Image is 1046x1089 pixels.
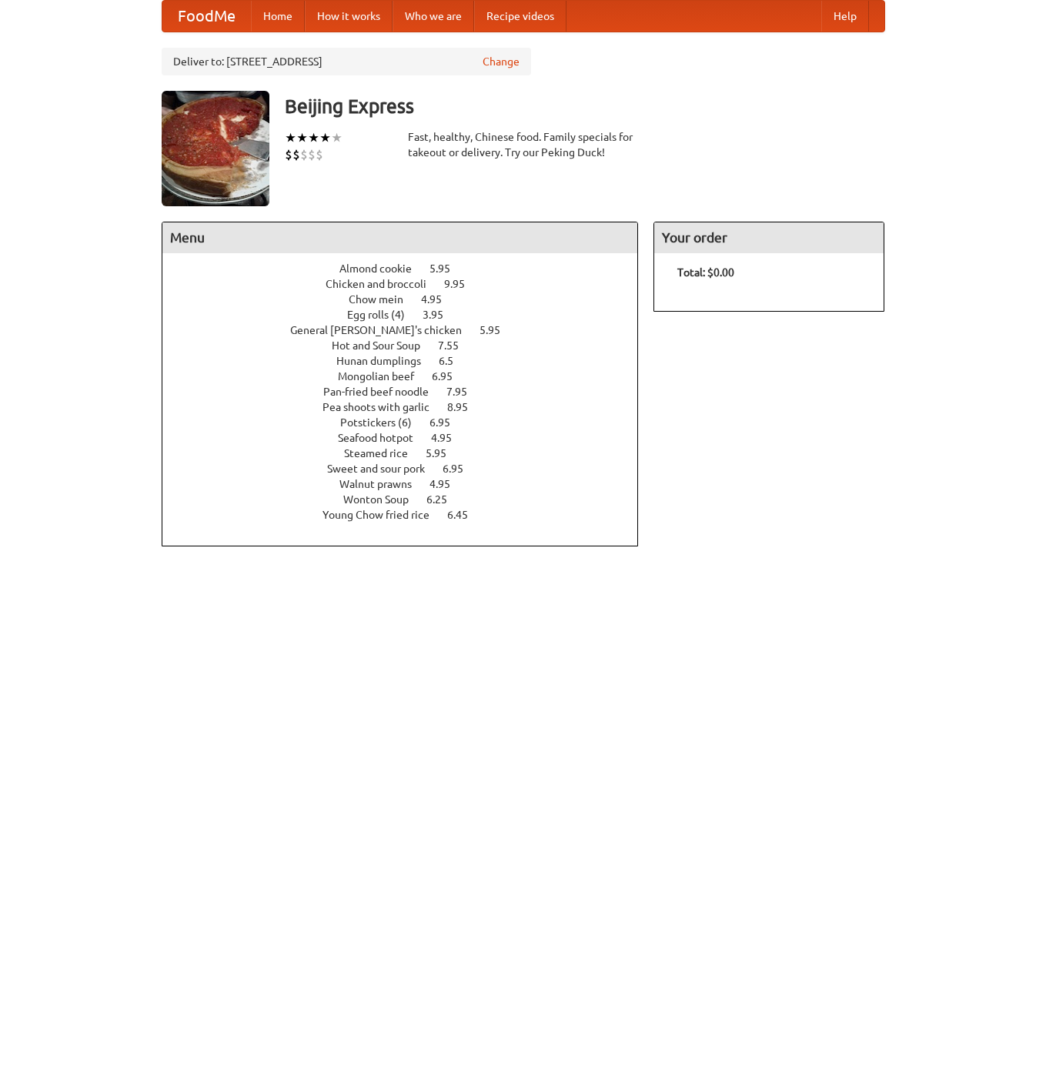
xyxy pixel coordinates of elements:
div: Deliver to: [STREET_ADDRESS] [162,48,531,75]
span: 7.95 [446,386,483,398]
a: Help [821,1,869,32]
a: Hunan dumplings 6.5 [336,355,482,367]
a: Sweet and sour pork 6.95 [327,463,492,475]
span: 4.95 [431,432,467,444]
a: Home [251,1,305,32]
li: ★ [308,129,319,146]
span: 4.95 [421,293,457,306]
a: General [PERSON_NAME]'s chicken 5.95 [290,324,529,336]
a: Egg rolls (4) 3.95 [347,309,472,321]
span: 6.25 [426,493,463,506]
span: General [PERSON_NAME]'s chicken [290,324,477,336]
span: Pan-fried beef noodle [323,386,444,398]
a: Pan-fried beef noodle 7.95 [323,386,496,398]
li: ★ [296,129,308,146]
h4: Your order [654,222,884,253]
li: ★ [331,129,343,146]
span: Hot and Sour Soup [332,339,436,352]
span: 6.95 [432,370,468,382]
a: Hot and Sour Soup 7.55 [332,339,487,352]
a: Change [483,54,520,69]
span: 5.95 [480,324,516,336]
span: Wonton Soup [343,493,424,506]
span: 5.95 [429,262,466,275]
li: $ [308,146,316,163]
span: Chicken and broccoli [326,278,442,290]
a: Young Chow fried rice 6.45 [322,509,496,521]
li: $ [285,146,292,163]
li: ★ [285,129,296,146]
a: Steamed rice 5.95 [344,447,475,459]
a: Mongolian beef 6.95 [338,370,481,382]
a: Potstickers (6) 6.95 [340,416,479,429]
span: 8.95 [447,401,483,413]
span: 4.95 [429,478,466,490]
span: Walnut prawns [339,478,427,490]
span: Young Chow fried rice [322,509,445,521]
a: Pea shoots with garlic 8.95 [322,401,496,413]
li: $ [300,146,308,163]
span: Hunan dumplings [336,355,436,367]
span: Potstickers (6) [340,416,427,429]
a: How it works [305,1,393,32]
a: Recipe videos [474,1,566,32]
span: 6.45 [447,509,483,521]
a: Walnut prawns 4.95 [339,478,479,490]
span: Sweet and sour pork [327,463,440,475]
span: Chow mein [349,293,419,306]
span: Almond cookie [339,262,427,275]
li: ★ [319,129,331,146]
span: 6.5 [439,355,469,367]
span: 9.95 [444,278,480,290]
span: 6.95 [443,463,479,475]
a: Who we are [393,1,474,32]
span: 6.95 [429,416,466,429]
span: 5.95 [426,447,462,459]
li: $ [316,146,323,163]
a: FoodMe [162,1,251,32]
span: Seafood hotpot [338,432,429,444]
h3: Beijing Express [285,91,885,122]
div: Fast, healthy, Chinese food. Family specials for takeout or delivery. Try our Peking Duck! [408,129,639,160]
span: Mongolian beef [338,370,429,382]
a: Seafood hotpot 4.95 [338,432,480,444]
span: Steamed rice [344,447,423,459]
span: 7.55 [438,339,474,352]
a: Chicken and broccoli 9.95 [326,278,493,290]
a: Almond cookie 5.95 [339,262,479,275]
img: angular.jpg [162,91,269,206]
a: Chow mein 4.95 [349,293,470,306]
h4: Menu [162,222,638,253]
li: $ [292,146,300,163]
span: 3.95 [423,309,459,321]
span: Pea shoots with garlic [322,401,445,413]
span: Egg rolls (4) [347,309,420,321]
b: Total: $0.00 [677,266,734,279]
a: Wonton Soup 6.25 [343,493,476,506]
